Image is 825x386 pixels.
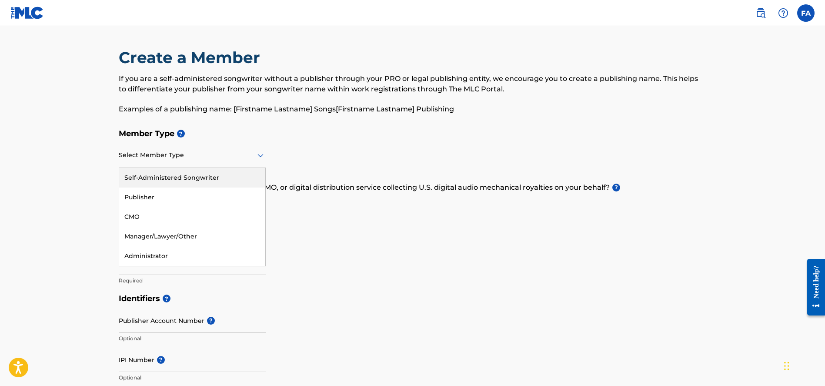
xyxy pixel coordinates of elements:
a: Public Search [752,4,769,22]
div: Manager/Lawyer/Other [119,227,265,246]
span: ? [612,184,620,191]
h5: Member Name [119,232,707,251]
span: ? [177,130,185,138]
img: search [755,8,766,18]
span: ? [163,295,170,302]
iframe: Resource Center [801,251,825,323]
span: ? [157,356,165,364]
h2: Create a Member [119,48,264,67]
img: help [778,8,788,18]
div: Self-Administered Songwriter [119,168,265,188]
p: Required [119,277,266,285]
div: Publisher [119,188,265,207]
div: Drag [784,353,789,379]
p: Optional [119,335,266,342]
p: If you are a self-administered songwriter without a publisher through your PRO or legal publishin... [119,74,707,94]
p: Do you have a publisher, administrator, CMO, or digital distribution service collecting U.S. digi... [119,182,707,193]
div: Help [775,4,792,22]
h5: Member Type [119,124,707,143]
iframe: Chat Widget [782,344,825,386]
div: User Menu [797,4,815,22]
p: Examples of a publishing name: [Firstname Lastname] Songs[Firstname Lastname] Publishing [119,104,707,114]
div: Administrator [119,246,265,266]
span: ? [207,317,215,325]
div: CMO [119,207,265,227]
p: Optional [119,374,266,382]
img: MLC Logo [10,7,44,19]
h5: Identifiers [119,289,707,308]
